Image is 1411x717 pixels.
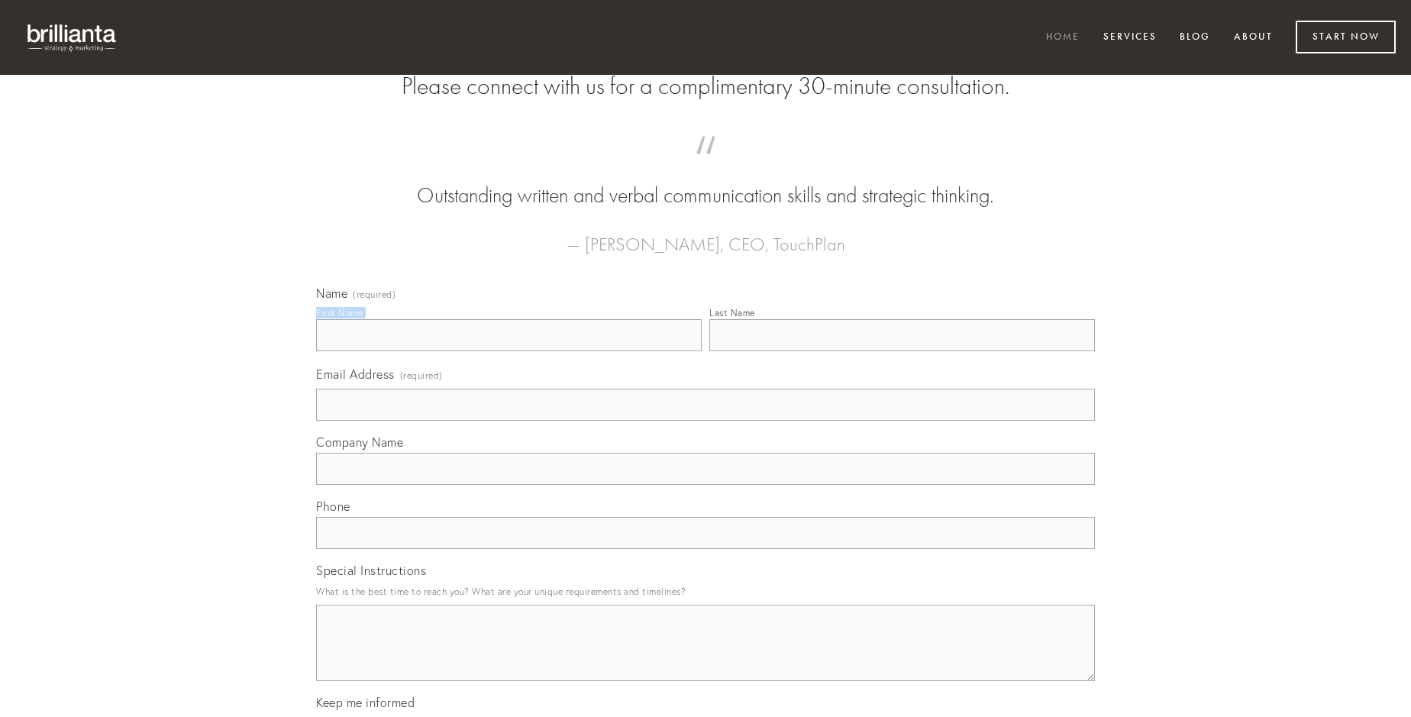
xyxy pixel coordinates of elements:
[1224,25,1283,50] a: About
[353,290,396,299] span: (required)
[316,581,1095,602] p: What is the best time to reach you? What are your unique requirements and timelines?
[316,563,426,578] span: Special Instructions
[316,434,403,450] span: Company Name
[709,307,755,318] div: Last Name
[341,211,1070,260] figcaption: — [PERSON_NAME], CEO, TouchPlan
[341,151,1070,181] span: “
[316,499,350,514] span: Phone
[1170,25,1220,50] a: Blog
[316,307,363,318] div: First Name
[341,151,1070,211] blockquote: Outstanding written and verbal communication skills and strategic thinking.
[316,286,347,301] span: Name
[400,365,443,386] span: (required)
[316,72,1095,101] h2: Please connect with us for a complimentary 30-minute consultation.
[15,15,130,60] img: brillianta - research, strategy, marketing
[1093,25,1167,50] a: Services
[1036,25,1090,50] a: Home
[1296,21,1396,53] a: Start Now
[316,367,395,382] span: Email Address
[316,695,415,710] span: Keep me informed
